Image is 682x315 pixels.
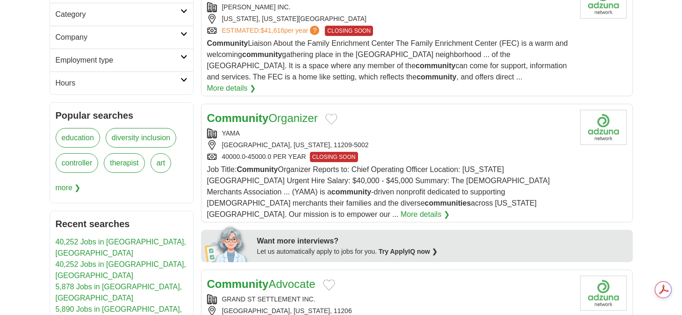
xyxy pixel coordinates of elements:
span: more ❯ [56,179,81,197]
a: 40,252 Jobs in [GEOGRAPHIC_DATA], [GEOGRAPHIC_DATA] [56,238,187,257]
span: Job Title: Organizer Reports to: Chief Operating Officer Location: [US_STATE][GEOGRAPHIC_DATA] Ur... [207,165,550,218]
strong: community [416,62,455,70]
a: Company [50,26,193,49]
a: education [56,128,100,148]
a: 5,878 Jobs in [GEOGRAPHIC_DATA], [GEOGRAPHIC_DATA] [56,283,182,302]
h2: Employment type [56,55,180,66]
a: Hours [50,72,193,94]
a: More details ❯ [401,209,450,220]
strong: communities [425,199,471,207]
h2: Hours [56,78,180,89]
strong: Community [207,278,269,290]
button: Add to favorite jobs [325,114,337,125]
strong: Community [237,165,278,173]
a: Try ApplyIQ now ❯ [379,248,438,255]
span: $41,616 [260,27,284,34]
a: More details ❯ [207,83,256,94]
div: [GEOGRAPHIC_DATA], [US_STATE], 11209-5002 [207,140,573,150]
div: 40000.0-45000.0 PER YEAR [207,152,573,162]
div: [PERSON_NAME] INC. [207,2,573,12]
strong: community [416,73,456,81]
strong: Community [207,39,248,47]
strong: Community [207,112,269,124]
a: art [151,153,172,173]
img: Company logo [580,276,627,311]
a: diversity inclusion [106,128,176,148]
div: Let us automatically apply to jobs for you. [257,247,627,257]
h2: Company [56,32,180,43]
a: 40,252 Jobs in [GEOGRAPHIC_DATA], [GEOGRAPHIC_DATA] [56,260,187,279]
span: Liaison About the Family Enrichment Center The Family Enrichment Center (FEC) is a warm and welco... [207,39,568,81]
div: YAMA [207,129,573,138]
a: Category [50,3,193,26]
span: ? [310,26,319,35]
button: Add to favorite jobs [323,279,335,291]
a: therapist [104,153,144,173]
h2: Recent searches [56,217,187,231]
a: CommunityOrganizer [207,112,318,124]
span: CLOSING SOON [325,26,373,36]
strong: community [331,188,371,196]
a: Employment type [50,49,193,72]
h2: Category [56,9,180,20]
img: apply-iq-scientist.png [205,225,250,262]
div: Want more interviews? [257,236,627,247]
div: GRAND ST SETTLEMENT INC. [207,294,573,304]
strong: community [242,50,282,58]
a: CommunityAdvocate [207,278,316,290]
h2: Popular searches [56,108,187,122]
span: CLOSING SOON [310,152,358,162]
a: ESTIMATED:$41,616per year? [222,26,322,36]
a: controller [56,153,99,173]
div: [US_STATE], [US_STATE][GEOGRAPHIC_DATA] [207,14,573,24]
img: Company logo [580,110,627,145]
